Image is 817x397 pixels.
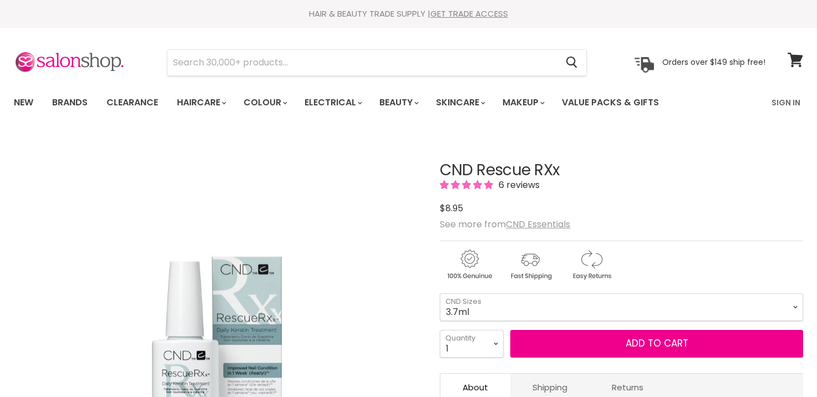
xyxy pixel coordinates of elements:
[494,91,551,114] a: Makeup
[762,345,806,386] iframe: Gorgias live chat messenger
[296,91,369,114] a: Electrical
[98,91,166,114] a: Clearance
[440,330,504,358] select: Quantity
[6,91,42,114] a: New
[440,202,463,215] span: $8.95
[235,91,294,114] a: Colour
[371,91,425,114] a: Beauty
[554,91,667,114] a: Value Packs & Gifts
[495,179,540,191] span: 6 reviews
[626,337,688,350] span: Add to cart
[506,218,570,231] a: CND Essentials
[440,162,803,179] h1: CND Rescue RXx
[430,8,508,19] a: GET TRADE ACCESS
[501,248,560,282] img: shipping.gif
[662,57,765,67] p: Orders over $149 ship free!
[557,50,586,75] button: Search
[440,179,495,191] span: 4.83 stars
[169,91,233,114] a: Haircare
[440,218,570,231] span: See more from
[6,86,716,119] ul: Main menu
[562,248,621,282] img: returns.gif
[765,91,807,114] a: Sign In
[168,50,557,75] input: Search
[167,49,587,76] form: Product
[510,330,803,358] button: Add to cart
[44,91,96,114] a: Brands
[440,248,499,282] img: genuine.gif
[428,91,492,114] a: Skincare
